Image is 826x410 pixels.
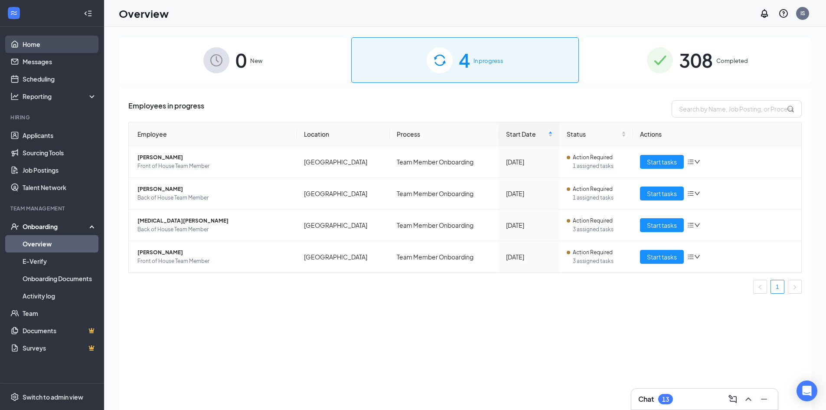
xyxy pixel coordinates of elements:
[647,157,677,167] span: Start tasks
[778,8,789,19] svg: QuestionInfo
[137,248,290,257] span: [PERSON_NAME]
[23,36,97,53] a: Home
[297,210,390,241] td: [GEOGRAPHIC_DATA]
[647,189,677,198] span: Start tasks
[250,56,262,65] span: New
[506,129,546,139] span: Start Date
[129,122,297,146] th: Employee
[647,220,677,230] span: Start tasks
[662,396,669,403] div: 13
[23,287,97,305] a: Activity log
[23,322,97,339] a: DocumentsCrown
[640,250,684,264] button: Start tasks
[390,146,499,178] td: Team Member Onboarding
[797,380,817,401] div: Open Intercom Messenger
[23,393,83,401] div: Switch to admin view
[137,194,290,202] span: Back of House Team Member
[297,122,390,146] th: Location
[10,92,19,101] svg: Analysis
[23,127,97,144] a: Applicants
[679,45,713,75] span: 308
[770,280,784,294] li: 1
[633,122,801,146] th: Actions
[743,394,754,404] svg: ChevronUp
[506,220,553,230] div: [DATE]
[23,235,97,253] a: Overview
[84,9,92,18] svg: Collapse
[694,159,700,165] span: down
[757,392,771,406] button: Minimize
[23,53,97,70] a: Messages
[573,257,626,266] span: 3 assigned tasks
[10,205,95,212] div: Team Management
[137,162,290,171] span: Front of House Team Member
[573,248,613,257] span: Action Required
[573,225,626,234] span: 3 assigned tasks
[788,280,802,294] button: right
[573,153,613,162] span: Action Required
[473,56,503,65] span: In progress
[506,189,553,198] div: [DATE]
[638,394,654,404] h3: Chat
[10,393,19,401] svg: Settings
[23,339,97,357] a: SurveysCrown
[23,144,97,161] a: Sourcing Tools
[297,178,390,210] td: [GEOGRAPHIC_DATA]
[573,162,626,171] span: 1 assigned tasks
[128,100,204,118] span: Employees in progress
[390,210,499,241] td: Team Member Onboarding
[506,252,553,262] div: [DATE]
[235,45,247,75] span: 0
[716,56,748,65] span: Completed
[297,146,390,178] td: [GEOGRAPHIC_DATA]
[640,187,684,200] button: Start tasks
[573,216,613,225] span: Action Required
[137,185,290,194] span: [PERSON_NAME]
[687,158,694,165] span: bars
[297,241,390,272] td: [GEOGRAPHIC_DATA]
[757,285,763,290] span: left
[771,280,784,293] a: 1
[137,153,290,162] span: [PERSON_NAME]
[119,6,169,21] h1: Overview
[573,194,626,202] span: 1 assigned tasks
[137,257,290,266] span: Front of House Team Member
[753,280,767,294] button: left
[390,241,499,272] td: Team Member Onboarding
[694,222,700,228] span: down
[694,254,700,260] span: down
[390,122,499,146] th: Process
[800,10,805,17] div: IS
[788,280,802,294] li: Next Page
[10,114,95,121] div: Hiring
[23,161,97,179] a: Job Postings
[640,218,684,232] button: Start tasks
[687,222,694,229] span: bars
[726,392,740,406] button: ComposeMessage
[672,100,802,118] input: Search by Name, Job Posting, or Process
[10,9,18,17] svg: WorkstreamLogo
[753,280,767,294] li: Previous Page
[137,216,290,225] span: [MEDICAL_DATA][PERSON_NAME]
[573,185,613,194] span: Action Required
[23,222,89,231] div: Onboarding
[792,285,797,290] span: right
[687,253,694,260] span: bars
[687,190,694,197] span: bars
[647,252,677,262] span: Start tasks
[23,92,97,101] div: Reporting
[10,222,19,231] svg: UserCheck
[23,253,97,270] a: E-Verify
[640,155,684,169] button: Start tasks
[759,8,770,19] svg: Notifications
[23,305,97,322] a: Team
[567,129,620,139] span: Status
[23,179,97,196] a: Talent Network
[694,190,700,197] span: down
[506,157,553,167] div: [DATE]
[390,178,499,210] td: Team Member Onboarding
[137,225,290,234] span: Back of House Team Member
[728,394,738,404] svg: ComposeMessage
[459,45,470,75] span: 4
[23,70,97,88] a: Scheduling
